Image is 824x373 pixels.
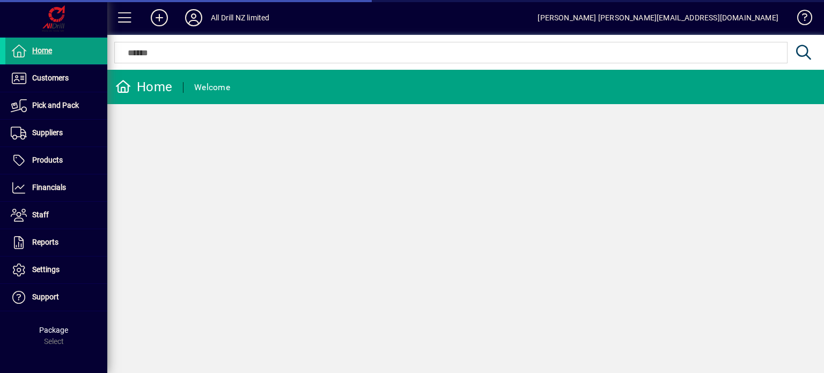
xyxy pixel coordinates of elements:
[5,202,107,229] a: Staff
[32,74,69,82] span: Customers
[32,128,63,137] span: Suppliers
[5,65,107,92] a: Customers
[211,9,270,26] div: All Drill NZ limited
[32,265,60,274] span: Settings
[5,120,107,147] a: Suppliers
[5,257,107,283] a: Settings
[142,8,176,27] button: Add
[115,78,172,96] div: Home
[32,183,66,192] span: Financials
[789,2,811,37] a: Knowledge Base
[5,92,107,119] a: Pick and Pack
[39,326,68,334] span: Package
[5,229,107,256] a: Reports
[32,210,49,219] span: Staff
[32,292,59,301] span: Support
[5,284,107,311] a: Support
[32,156,63,164] span: Products
[32,101,79,109] span: Pick and Pack
[176,8,211,27] button: Profile
[32,238,58,246] span: Reports
[5,147,107,174] a: Products
[538,9,778,26] div: [PERSON_NAME] [PERSON_NAME][EMAIL_ADDRESS][DOMAIN_NAME]
[5,174,107,201] a: Financials
[32,46,52,55] span: Home
[194,79,230,96] div: Welcome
